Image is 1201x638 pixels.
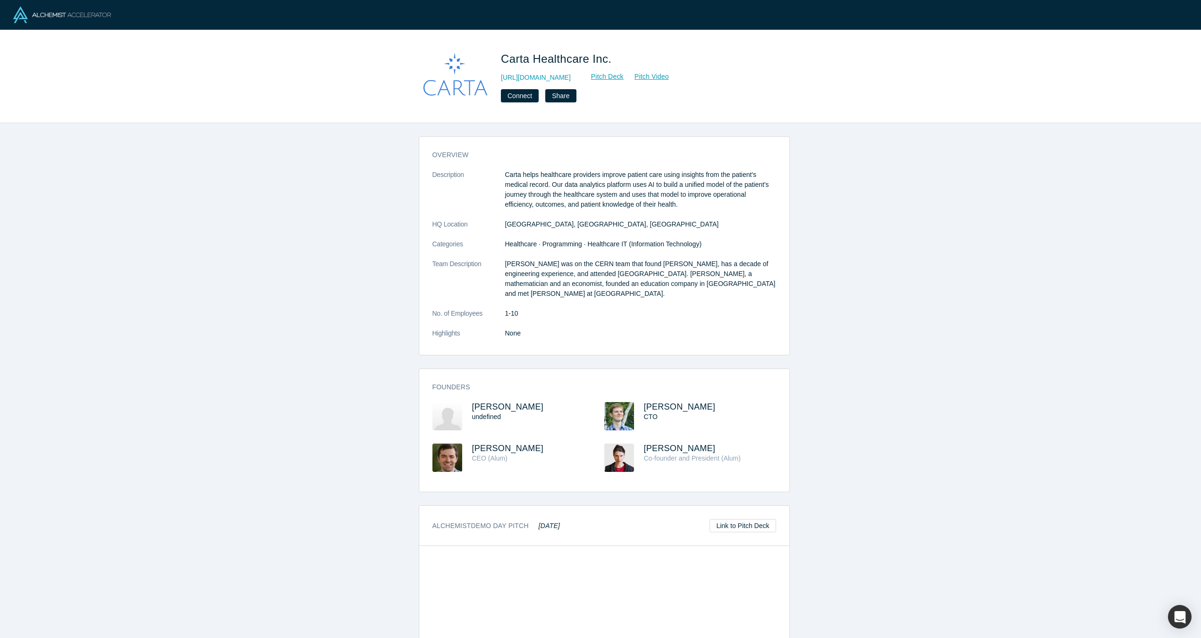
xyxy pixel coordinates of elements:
img: Matt Hollingsworth's Profile Image [432,444,462,472]
dt: Description [432,170,505,219]
a: [URL][DOMAIN_NAME] [501,73,571,83]
img: Anna Chukaeva's Profile Image [604,444,634,472]
button: Share [545,89,576,102]
a: [PERSON_NAME] [644,402,716,411]
h3: Founders [432,382,763,392]
a: [PERSON_NAME] [644,444,716,453]
img: James Matheson's Profile Image [604,402,634,430]
dt: Team Description [432,259,505,309]
dt: Highlights [432,328,505,348]
dt: Categories [432,239,505,259]
a: [PERSON_NAME] [472,444,544,453]
dt: HQ Location [432,219,505,239]
dd: 1-10 [505,309,776,319]
p: None [505,328,776,338]
span: Healthcare · Programming · Healthcare IT (Information Technology) [505,240,702,248]
dd: [GEOGRAPHIC_DATA], [GEOGRAPHIC_DATA], [GEOGRAPHIC_DATA] [505,219,776,229]
p: [PERSON_NAME] was on the CERN team that found [PERSON_NAME], has a decade of engineering experien... [505,259,776,299]
dt: No. of Employees [432,309,505,328]
a: Pitch Video [624,71,669,82]
em: [DATE] [539,522,560,529]
h3: Alchemist Demo Day Pitch [432,521,560,531]
span: [PERSON_NAME] [472,402,544,411]
span: CTO [644,413,658,420]
span: Co-founder and President (Alum) [644,454,741,462]
p: Carta helps healthcare providers improve patient care using insights from the patient's medical r... [505,170,776,210]
h3: overview [432,150,763,160]
a: Link to Pitch Deck [710,519,776,532]
img: David Scheinker's Profile Image [432,402,462,430]
button: Connect [501,89,539,102]
img: Carta Healthcare Inc.'s Logo [422,43,488,109]
span: undefined [472,413,501,420]
span: CEO (Alum) [472,454,507,462]
img: Alchemist Logo [13,7,111,23]
a: Pitch Deck [581,71,624,82]
span: Carta Healthcare Inc. [501,52,615,65]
